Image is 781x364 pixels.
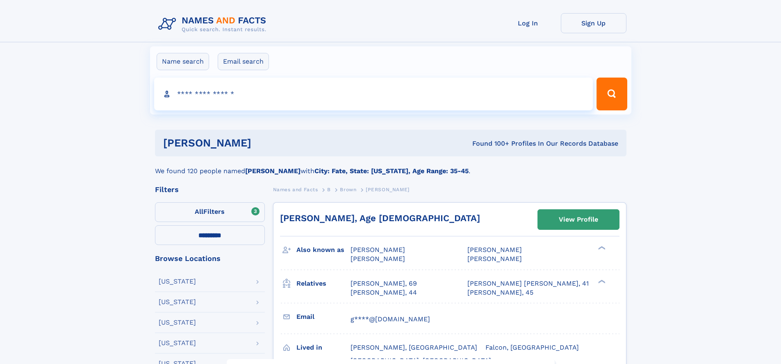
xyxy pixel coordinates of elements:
[340,184,356,195] a: Brown
[561,13,626,33] a: Sign Up
[157,53,209,70] label: Name search
[159,319,196,326] div: [US_STATE]
[351,246,405,254] span: [PERSON_NAME]
[296,243,351,257] h3: Also known as
[280,213,480,223] a: [PERSON_NAME], Age [DEMOGRAPHIC_DATA]
[159,278,196,285] div: [US_STATE]
[155,255,265,262] div: Browse Locations
[155,186,265,193] div: Filters
[467,279,589,288] a: [PERSON_NAME] [PERSON_NAME], 41
[155,156,626,176] div: We found 120 people named with .
[351,279,417,288] a: [PERSON_NAME], 69
[314,167,469,175] b: City: Fate, State: [US_STATE], Age Range: 35-45
[154,78,593,110] input: search input
[296,341,351,355] h3: Lived in
[538,210,619,229] a: View Profile
[485,343,579,351] span: Falcon, [GEOGRAPHIC_DATA]
[362,139,618,148] div: Found 100+ Profiles In Our Records Database
[559,210,598,229] div: View Profile
[273,184,318,195] a: Names and Facts
[159,340,196,346] div: [US_STATE]
[467,246,522,254] span: [PERSON_NAME]
[351,288,417,297] a: [PERSON_NAME], 44
[155,13,273,35] img: Logo Names and Facts
[155,202,265,222] label: Filters
[366,187,410,192] span: [PERSON_NAME]
[467,255,522,263] span: [PERSON_NAME]
[218,53,269,70] label: Email search
[296,277,351,291] h3: Relatives
[340,187,356,192] span: Brown
[327,187,331,192] span: B
[195,208,203,215] span: All
[351,255,405,263] span: [PERSON_NAME]
[495,13,561,33] a: Log In
[296,310,351,324] h3: Email
[327,184,331,195] a: B
[596,245,606,251] div: ❯
[467,288,533,297] a: [PERSON_NAME], 45
[596,279,606,284] div: ❯
[159,299,196,305] div: [US_STATE]
[163,138,362,148] h1: [PERSON_NAME]
[245,167,301,175] b: [PERSON_NAME]
[597,78,627,110] button: Search Button
[351,343,477,351] span: [PERSON_NAME], [GEOGRAPHIC_DATA]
